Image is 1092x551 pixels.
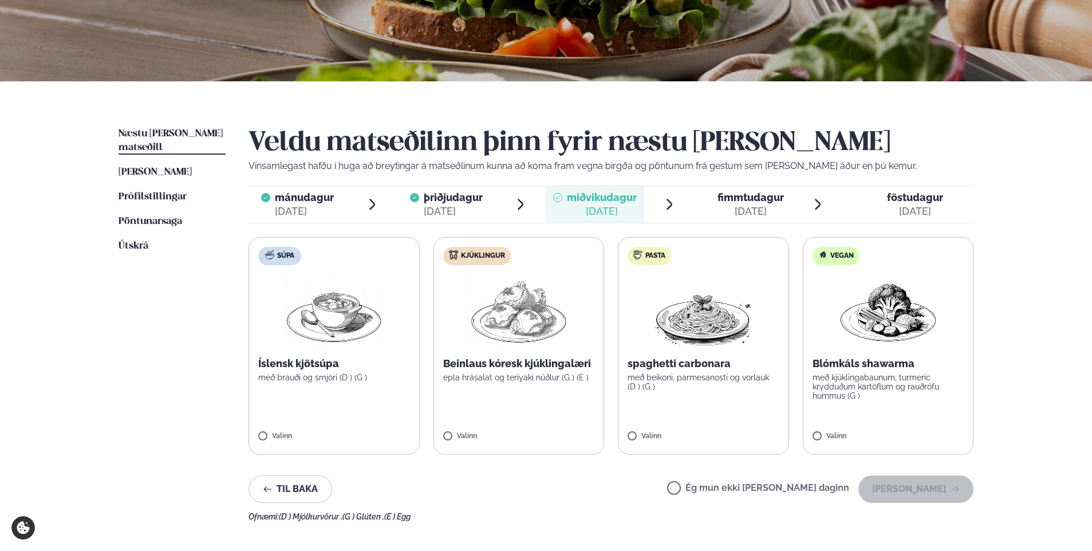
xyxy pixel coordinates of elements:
[384,512,411,521] span: (E ) Egg
[424,191,483,203] span: þriðjudagur
[258,357,410,371] p: Íslensk kjötsúpa
[249,159,973,173] p: Vinsamlegast hafðu í huga að breytingar á matseðlinum kunna að koma fram vegna birgða og pöntunum...
[119,215,182,229] a: Pöntunarsaga
[275,191,334,203] span: mánudagur
[567,191,637,203] span: miðvikudagur
[119,190,187,204] a: Prófílstillingar
[265,250,274,259] img: soup.svg
[718,204,784,218] div: [DATE]
[279,512,342,521] span: (D ) Mjólkurvörur ,
[653,274,754,348] img: Spagetti.png
[249,512,973,521] div: Ofnæmi:
[258,373,410,382] p: með brauði og smjöri (D ) (G )
[119,167,192,177] span: [PERSON_NAME]
[249,475,332,503] button: Til baka
[283,274,384,348] img: Soup.png
[11,516,35,540] a: Cookie settings
[838,274,939,348] img: Vegan.png
[628,373,779,391] p: með beikoni, parmesanosti og vorlauk (D ) (G )
[468,274,569,348] img: Chicken-thighs.png
[119,217,182,226] span: Pöntunarsaga
[628,357,779,371] p: spaghetti carbonara
[249,127,973,159] h2: Veldu matseðilinn þinn fyrir næstu [PERSON_NAME]
[449,250,458,259] img: chicken.svg
[119,241,148,251] span: Útskrá
[718,191,784,203] span: fimmtudagur
[818,250,827,259] img: Vegan.svg
[813,373,964,400] p: með kjúklingabaunum, turmeric krydduðum kartöflum og rauðrófu hummus (G )
[645,251,665,261] span: Pasta
[119,192,187,202] span: Prófílstillingar
[119,239,148,253] a: Útskrá
[461,251,505,261] span: Kjúklingur
[887,191,943,203] span: föstudagur
[567,204,637,218] div: [DATE]
[342,512,384,521] span: (G ) Glúten ,
[119,129,223,152] span: Næstu [PERSON_NAME] matseðill
[858,475,973,503] button: [PERSON_NAME]
[275,204,334,218] div: [DATE]
[119,166,192,179] a: [PERSON_NAME]
[443,373,595,382] p: epla hrásalat og teriyaki núðlur (G ) (E )
[119,127,226,155] a: Næstu [PERSON_NAME] matseðill
[277,251,294,261] span: Súpa
[813,357,964,371] p: Blómkáls shawarma
[633,250,642,259] img: pasta.svg
[443,357,595,371] p: Beinlaus kóresk kjúklingalæri
[887,204,943,218] div: [DATE]
[830,251,854,261] span: Vegan
[424,204,483,218] div: [DATE]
